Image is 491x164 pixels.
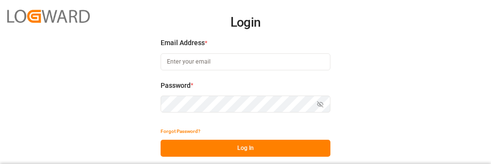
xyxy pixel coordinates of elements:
[161,123,200,140] button: Forgot Password?
[161,38,205,48] span: Email Address
[161,53,330,70] input: Enter your email
[161,7,330,38] h2: Login
[161,81,191,91] span: Password
[7,10,90,23] img: Logward_new_orange.png
[161,140,330,157] button: Log In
